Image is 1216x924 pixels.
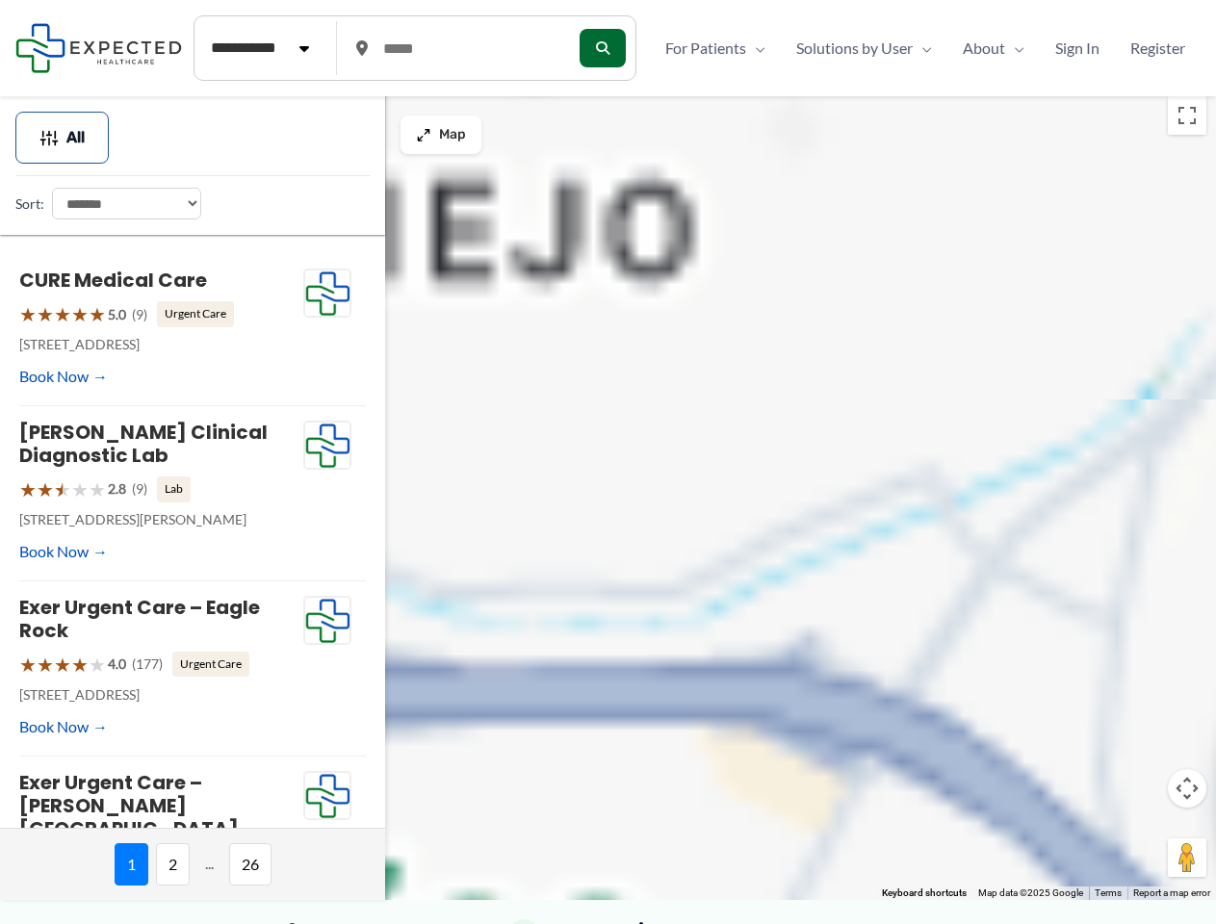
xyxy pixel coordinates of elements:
[54,647,71,682] span: ★
[304,269,350,318] img: Expected Healthcare Logo
[54,472,71,507] span: ★
[963,34,1005,63] span: About
[882,886,967,900] button: Keyboard shortcuts
[19,419,268,469] a: [PERSON_NAME] Clinical Diagnostic Lab
[132,476,147,501] span: (9)
[157,301,234,326] span: Urgent Care
[1115,34,1201,63] a: Register
[108,476,126,501] span: 2.8
[89,647,106,682] span: ★
[19,647,37,682] span: ★
[37,296,54,332] span: ★
[1055,34,1100,63] span: Sign In
[1168,769,1206,808] button: Map camera controls
[66,131,85,144] span: All
[304,422,350,470] img: Expected Healthcare Logo
[746,34,765,63] span: Menu Toggle
[1168,96,1206,135] button: Toggle fullscreen view
[416,127,431,142] img: Maximize
[172,652,249,677] span: Urgent Care
[1168,838,1206,877] button: Drag Pegman onto the map to open Street View
[19,267,207,294] a: CURE Medical Care
[978,887,1083,898] span: Map data ©2025 Google
[1133,887,1210,898] a: Report a map error
[108,652,126,677] span: 4.0
[19,769,239,842] a: Exer Urgent Care – [PERSON_NAME][GEOGRAPHIC_DATA]
[1095,887,1122,898] a: Terms
[19,682,303,707] p: [STREET_ADDRESS]
[108,302,126,327] span: 5.0
[650,34,781,63] a: For PatientsMenu Toggle
[132,652,163,677] span: (177)
[15,192,44,217] label: Sort:
[439,127,466,143] span: Map
[15,23,182,72] img: Expected Healthcare Logo - side, dark font, small
[229,843,272,885] span: 26
[1130,34,1185,63] span: Register
[132,302,147,327] span: (9)
[19,332,303,357] p: [STREET_ADDRESS]
[15,112,109,164] button: All
[19,537,108,566] a: Book Now
[71,647,89,682] span: ★
[115,843,148,885] span: 1
[19,712,108,741] a: Book Now
[197,843,221,885] span: ...
[947,34,1040,63] a: AboutMenu Toggle
[71,296,89,332] span: ★
[54,296,71,332] span: ★
[19,507,303,532] p: [STREET_ADDRESS][PERSON_NAME]
[37,647,54,682] span: ★
[401,115,481,154] button: Map
[1005,34,1024,63] span: Menu Toggle
[89,472,106,507] span: ★
[19,296,37,332] span: ★
[665,34,746,63] span: For Patients
[304,597,350,645] img: Expected Healthcare Logo
[37,472,54,507] span: ★
[19,362,108,391] a: Book Now
[89,296,106,332] span: ★
[781,34,947,63] a: Solutions by UserMenu Toggle
[156,843,190,885] span: 2
[71,472,89,507] span: ★
[1040,34,1115,63] a: Sign In
[304,772,350,820] img: Expected Healthcare Logo
[19,472,37,507] span: ★
[39,128,59,147] img: Filter
[19,594,260,644] a: Exer Urgent Care – Eagle Rock
[157,476,191,501] span: Lab
[913,34,932,63] span: Menu Toggle
[796,34,913,63] span: Solutions by User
